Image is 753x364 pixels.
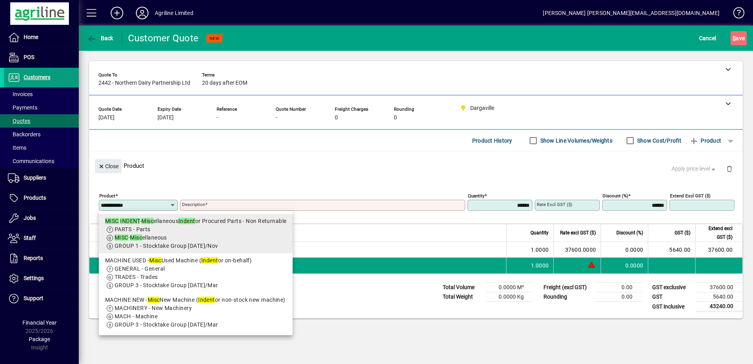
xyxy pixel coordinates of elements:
[648,292,696,302] td: GST
[530,228,549,237] span: Quantity
[182,202,205,207] mat-label: Description
[616,228,643,237] span: Discount (%)
[4,128,79,141] a: Backorders
[4,141,79,154] a: Items
[115,226,150,232] span: PARTS - Parts
[24,175,46,181] span: Suppliers
[636,137,681,145] label: Show Cost/Profit
[22,319,57,326] span: Financial Year
[210,36,219,41] span: NEW
[120,218,140,224] em: INDENT
[720,159,739,178] button: Delete
[697,31,718,45] button: Cancel
[601,258,648,273] td: 0.0000
[696,292,743,302] td: 5640.00
[182,211,459,219] mat-error: Required
[115,234,167,241] span: - ellaneous
[4,249,79,268] a: Reports
[95,159,122,173] button: Close
[4,28,79,47] a: Home
[670,193,710,199] mat-label: Extend excl GST ($)
[105,218,119,224] em: MISC
[29,336,50,342] span: Package
[128,32,199,45] div: Customer Quote
[696,283,743,292] td: 37600.00
[130,6,155,20] button: Profile
[105,296,286,304] div: MACHINE NEW - New Machine ( or non-stock new machine)
[727,2,743,27] a: Knowledge Base
[695,242,742,258] td: 37600.00
[24,195,46,201] span: Products
[93,162,124,169] app-page-header-button: Close
[675,228,690,237] span: GST ($)
[24,74,50,80] span: Customers
[439,292,486,302] td: Total Weight
[4,208,79,228] a: Jobs
[99,293,293,332] mat-option: MACHINE NEW - Misc New Machine (Indent or non-stock new machine)
[198,297,215,303] em: Indent
[217,115,218,121] span: -
[115,243,218,249] span: GROUP 1 - Stocktake Group [DATE]/Nov
[24,255,43,261] span: Reports
[24,34,38,40] span: Home
[468,193,484,199] mat-label: Quantity
[394,115,397,121] span: 0
[115,313,158,319] span: MACH - Machine
[699,32,716,45] span: Cancel
[24,275,44,281] span: Settings
[4,228,79,248] a: Staff
[87,35,113,41] span: Back
[115,234,128,241] em: MISC
[8,91,33,97] span: Invoices
[149,257,161,264] em: Misc
[104,6,130,20] button: Add
[24,215,36,221] span: Jobs
[155,7,193,19] div: Agriline Limited
[720,165,739,172] app-page-header-button: Delete
[648,283,696,292] td: GST exclusive
[115,274,158,280] span: TRADES - Trades
[98,80,190,86] span: 2442 - Northern Dairy Partnership Ltd
[4,154,79,168] a: Communications
[539,137,612,145] label: Show Line Volumes/Weights
[469,134,516,148] button: Product History
[89,151,743,180] div: Product
[130,234,142,241] em: Misc
[537,202,572,207] mat-label: Rate excl GST ($)
[4,269,79,288] a: Settings
[24,235,36,241] span: Staff
[648,242,695,258] td: 5640.00
[4,188,79,208] a: Products
[201,257,218,264] em: Indent
[99,214,293,253] mat-option: MISC INDENT - Miscellaneous Indent or Procured Parts - Non Returnable
[696,302,743,312] td: 43240.00
[115,321,218,328] span: GROUP 3 - Stocktake Group [DATE]/Mar
[4,168,79,188] a: Suppliers
[668,162,720,176] button: Apply price level
[595,292,642,302] td: 0.00
[531,262,549,269] span: 1.0000
[8,131,41,137] span: Backorders
[105,256,286,265] div: MACHINE USED - Used Machine ( or on-behalf)
[4,289,79,308] a: Support
[8,145,26,151] span: Items
[4,101,79,114] a: Payments
[603,193,628,199] mat-label: Discount (%)
[105,217,286,225] div: - ellaneous or Procured Parts - Non Returnable
[531,246,549,254] span: 1.0000
[472,134,512,147] span: Product History
[8,104,37,111] span: Payments
[4,48,79,67] a: POS
[733,32,745,45] span: ave
[595,283,642,292] td: 0.00
[335,115,338,121] span: 0
[99,193,115,199] mat-label: Product
[148,297,160,303] em: Misc
[99,253,293,293] mat-option: MACHINE USED - Misc Used Machine (Indent or on-behalf)
[202,80,247,86] span: 20 days after EOM
[648,302,696,312] td: GST inclusive
[486,292,533,302] td: 0.0000 Kg
[4,114,79,128] a: Quotes
[178,218,195,224] em: Indent
[98,160,119,173] span: Close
